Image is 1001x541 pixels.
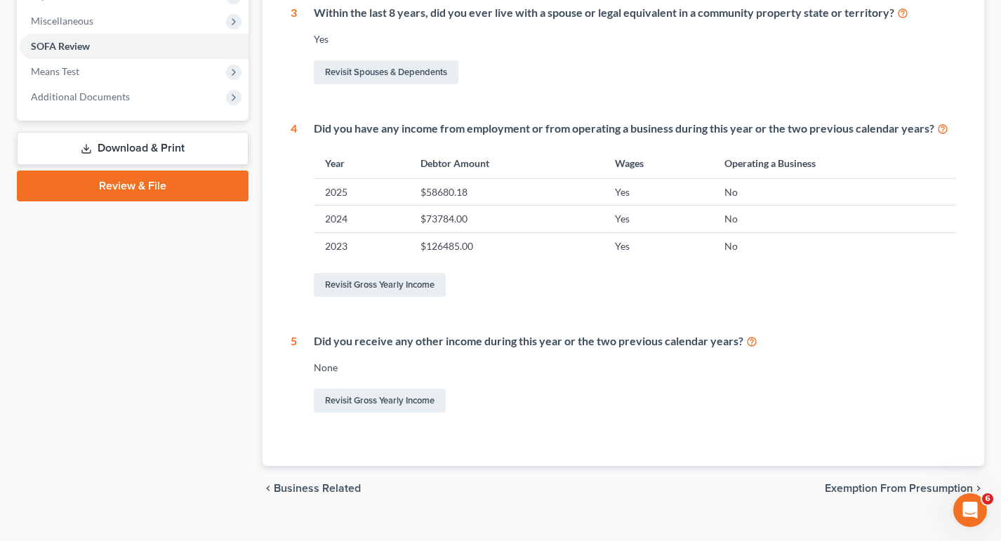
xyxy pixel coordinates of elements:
[314,273,446,297] a: Revisit Gross Yearly Income
[291,5,297,87] div: 3
[314,179,410,206] td: 2025
[31,91,130,102] span: Additional Documents
[274,483,361,494] span: Business Related
[713,232,956,259] td: No
[825,483,973,494] span: Exemption from Presumption
[31,40,90,52] span: SOFA Review
[973,483,984,494] i: chevron_right
[409,148,604,178] th: Debtor Amount
[314,148,410,178] th: Year
[409,206,604,232] td: $73784.00
[604,148,713,178] th: Wages
[825,483,984,494] button: Exemption from Presumption chevron_right
[17,171,248,201] a: Review & File
[982,493,993,505] span: 6
[17,132,248,165] a: Download & Print
[314,60,458,84] a: Revisit Spouses & Dependents
[314,232,410,259] td: 2023
[314,121,957,137] div: Did you have any income from employment or from operating a business during this year or the two ...
[314,361,957,375] div: None
[409,179,604,206] td: $58680.18
[713,179,956,206] td: No
[713,206,956,232] td: No
[31,15,93,27] span: Miscellaneous
[409,232,604,259] td: $126485.00
[314,5,957,21] div: Within the last 8 years, did you ever live with a spouse or legal equivalent in a community prope...
[20,34,248,59] a: SOFA Review
[291,333,297,415] div: 5
[263,483,361,494] button: chevron_left Business Related
[604,179,713,206] td: Yes
[953,493,987,527] iframe: Intercom live chat
[314,32,957,46] div: Yes
[31,65,79,77] span: Means Test
[604,206,713,232] td: Yes
[314,206,410,232] td: 2024
[291,121,297,300] div: 4
[263,483,274,494] i: chevron_left
[314,389,446,413] a: Revisit Gross Yearly Income
[604,232,713,259] td: Yes
[713,148,956,178] th: Operating a Business
[314,333,957,349] div: Did you receive any other income during this year or the two previous calendar years?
